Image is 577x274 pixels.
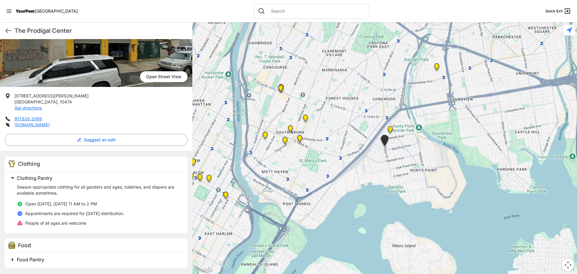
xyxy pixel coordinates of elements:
[14,26,188,35] h1: The Prodigal Center
[222,192,230,201] div: Main Location
[562,259,574,271] button: Map camera controls
[190,159,197,168] div: Manhattan
[196,174,204,183] div: Manhattan
[433,63,441,73] div: East Tremont Head Start
[277,84,285,94] div: Bronx
[57,99,59,104] span: ,
[545,8,571,15] a: Quick Exit
[17,257,44,263] span: Food Pantry
[18,242,31,248] span: Food
[194,266,214,274] a: Open this area in Google Maps (opens a new window)
[84,137,116,143] span: Suggest an edit
[16,8,35,14] span: YourPeer
[25,211,124,217] p: Appointments are required for [DATE] distribution.
[17,175,52,181] span: Clothing Pantry
[277,85,285,94] div: South Bronx NeON Works
[545,9,563,14] span: Quick Exit
[287,125,294,135] div: The Bronx
[386,126,394,136] div: Living Room 24-Hour Drop-In Center
[14,99,57,104] span: [GEOGRAPHIC_DATA]
[25,220,86,226] span: People of all ages are welcome
[261,132,269,141] div: Harm Reduction Center
[296,135,304,145] div: The Bronx Pride Center
[14,122,50,127] a: [DOMAIN_NAME]
[194,266,214,274] img: Google
[60,99,72,104] span: 10474
[267,8,365,14] input: Search
[5,134,188,146] button: Suggest an edit
[16,9,78,13] a: YourPeer[GEOGRAPHIC_DATA]
[25,201,97,206] span: Open [DATE], [DATE] 11 AM to 2 PM
[18,161,40,167] span: Clothing
[35,8,78,14] span: [GEOGRAPHIC_DATA]
[302,115,309,124] div: Bronx Youth Center (BYC)
[205,175,213,184] div: East Harlem
[14,93,89,98] span: [STREET_ADDRESS][PERSON_NAME]
[14,105,42,110] a: Get directions
[140,71,188,82] a: Open Street View
[14,116,42,121] a: 917.626.2099
[17,184,180,196] p: Season-appropriate clothing for all genders and ages, toiletries, and diapers are available somet...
